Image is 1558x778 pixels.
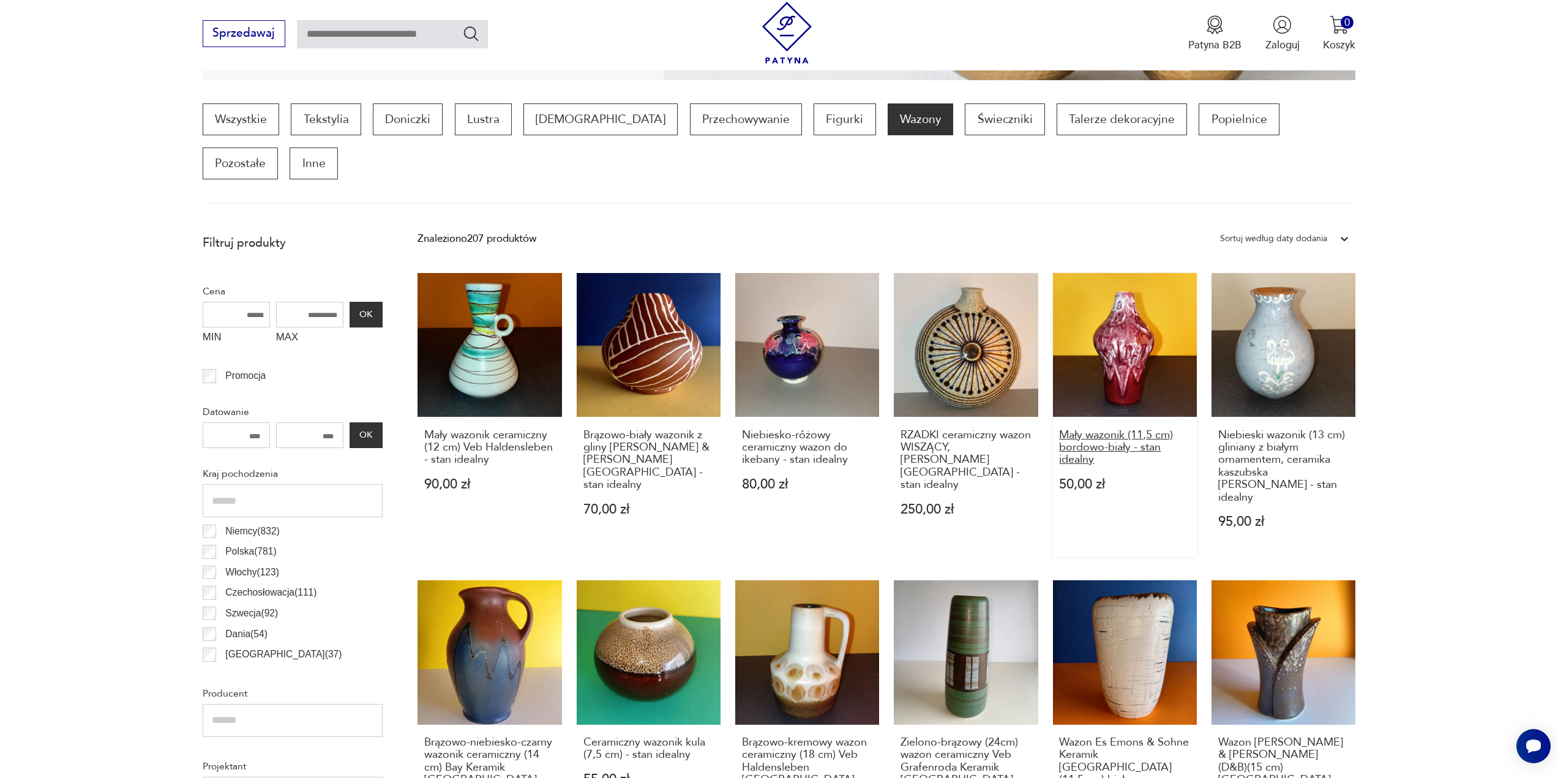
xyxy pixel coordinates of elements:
[1218,515,1349,528] p: 95,00 zł
[203,404,383,420] p: Datowanie
[901,503,1032,516] p: 250,00 zł
[418,231,536,247] div: Znaleziono 207 produktów
[203,758,383,774] p: Projektant
[373,103,443,135] a: Doniczki
[1057,103,1187,135] a: Talerze dekoracyjne
[1341,16,1354,29] div: 0
[1265,38,1300,52] p: Zaloguj
[1199,103,1279,135] a: Popielnice
[291,103,361,135] a: Tekstylia
[690,103,802,135] a: Przechowywanie
[1188,38,1242,52] p: Patyna B2B
[965,103,1044,135] a: Świeczniki
[1273,15,1292,34] img: Ikonka użytkownika
[424,429,555,466] h3: Mały wazonik ceramiczny (12 cm) Veb Haldensleben - stan idealny
[350,422,383,448] button: OK
[1059,429,1190,466] h3: Mały wazonik (11,5 cm) bordowo-biały - stan idealny
[418,273,561,557] a: Mały wazonik ceramiczny (12 cm) Veb Haldensleben - stan idealnyMały wazonik ceramiczny (12 cm) Ve...
[1188,15,1242,52] a: Ikona medaluPatyna B2B
[225,544,276,559] p: Polska ( 781 )
[225,564,279,580] p: Włochy ( 123 )
[455,103,512,135] a: Lustra
[203,283,383,299] p: Cena
[225,523,279,539] p: Niemcy ( 832 )
[894,273,1038,557] a: RZADKI ceramiczny wazon WISZĄCY, Eugen Wagner Germany - stan idealnyRZADKI ceramiczny wazon WISZĄ...
[742,478,873,491] p: 80,00 zł
[1323,38,1355,52] p: Koszyk
[225,626,268,642] p: Dania ( 54 )
[462,24,480,42] button: Szukaj
[225,605,278,621] p: Szwecja ( 92 )
[276,327,343,351] label: MAX
[1516,729,1551,763] iframe: Smartsupp widget button
[225,667,274,683] p: Francja ( 33 )
[203,29,285,39] a: Sprzedawaj
[583,503,714,516] p: 70,00 zł
[203,148,278,179] a: Pozostałe
[523,103,678,135] a: [DEMOGRAPHIC_DATA]
[1188,15,1242,52] button: Patyna B2B
[742,429,873,466] h3: Niebiesko-różowy ceramiczny wazon do ikebany - stan idealny
[290,148,337,179] a: Inne
[203,327,270,351] label: MIN
[1059,478,1190,491] p: 50,00 zł
[583,736,714,761] h3: Ceramiczny wazonik kula (7,5 cm) - stan idealny
[577,273,721,557] a: Brązowo-biały wazonik z gliny Eckhardt & Engler Germany - stan idealnyBrązowo-biały wazonik z gli...
[350,302,383,327] button: OK
[756,2,818,64] img: Patyna - sklep z meblami i dekoracjami vintage
[1330,15,1349,34] img: Ikona koszyka
[203,235,383,251] p: Filtruj produkty
[225,585,316,600] p: Czechosłowacja ( 111 )
[424,478,555,491] p: 90,00 zł
[203,686,383,701] p: Producent
[1212,273,1355,557] a: Niebieski wazonik (13 cm) gliniany z białym ornamentem, ceramika kaszubska Leon Necel - stan idea...
[203,103,279,135] a: Wszystkie
[1205,15,1224,34] img: Ikona medalu
[1323,15,1355,52] button: 0Koszyk
[901,429,1032,492] h3: RZADKI ceramiczny wazon WISZĄCY, [PERSON_NAME] [GEOGRAPHIC_DATA] - stan idealny
[203,466,383,482] p: Kraj pochodzenia
[1220,231,1327,247] div: Sortuj według daty dodania
[735,273,879,557] a: Niebiesko-różowy ceramiczny wazon do ikebany - stan idealnyNiebiesko-różowy ceramiczny wazon do i...
[1053,273,1197,557] a: Mały wazonik (11,5 cm) bordowo-biały - stan idealnyMały wazonik (11,5 cm) bordowo-biały - stan id...
[1218,429,1349,504] h3: Niebieski wazonik (13 cm) gliniany z białym ornamentem, ceramika kaszubska [PERSON_NAME] - stan i...
[583,429,714,492] h3: Brązowo-biały wazonik z gliny [PERSON_NAME] & [PERSON_NAME] [GEOGRAPHIC_DATA] - stan idealny
[203,20,285,47] button: Sprzedawaj
[1265,15,1300,52] button: Zaloguj
[814,103,875,135] a: Figurki
[888,103,953,135] a: Wazony
[225,646,342,662] p: [GEOGRAPHIC_DATA] ( 37 )
[225,368,266,384] p: Promocja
